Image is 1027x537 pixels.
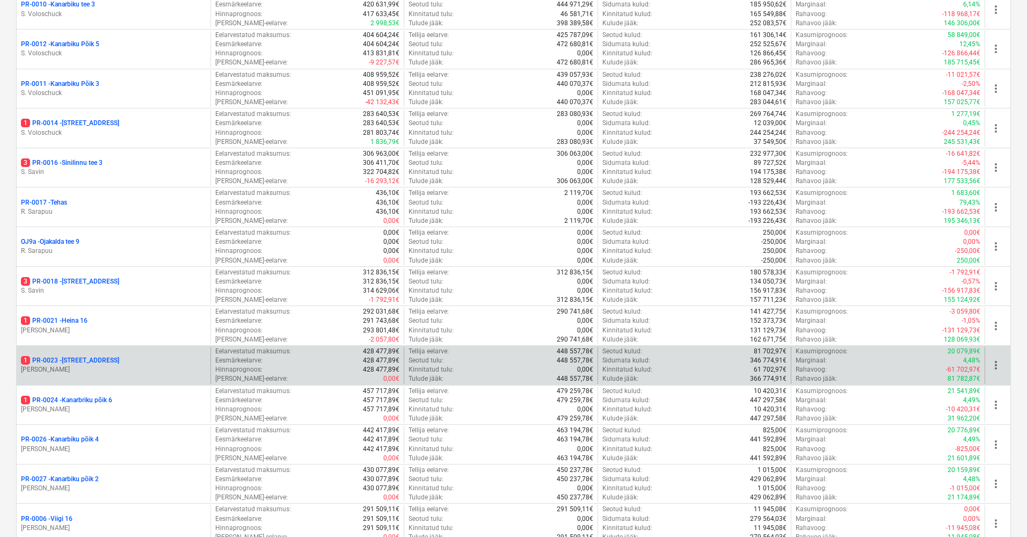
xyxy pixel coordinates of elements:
p: Hinnaprognoos : [215,207,263,216]
p: Kinnitatud kulud : [602,128,652,137]
p: [PERSON_NAME]-eelarve : [215,216,288,226]
p: 232 977,30€ [750,149,786,158]
p: [PERSON_NAME]-eelarve : [215,177,288,186]
p: 436,10€ [376,198,399,207]
p: PR-0014 - [STREET_ADDRESS] [21,119,119,128]
p: Hinnaprognoos : [215,10,263,19]
p: Hinnaprognoos : [215,128,263,137]
span: more_vert [989,122,1002,135]
p: Kulude jääk : [602,256,638,265]
div: 1PR-0014 -[STREET_ADDRESS]S. Voloschuck [21,119,206,137]
p: PR-0021 - Heina 16 [21,316,88,325]
p: 180 578,33€ [750,268,786,277]
p: Kulude jääk : [602,19,638,28]
p: 417 633,45€ [363,10,399,19]
p: -244 254,24€ [942,128,980,137]
p: 472 680,81€ [557,40,593,49]
p: 252 525,67€ [750,40,786,49]
p: PR-0016 - Sinilinnu tee 3 [21,158,103,168]
p: Kulude jääk : [602,98,638,107]
p: Marginaal : [796,79,827,89]
p: Kasumiprognoos : [796,268,848,277]
p: Seotud tulu : [409,198,443,207]
p: Kulude jääk : [602,216,638,226]
span: more_vert [989,201,1002,214]
div: PR-0012 -Kanarbiku Põik 5S. Voloschuck [21,40,206,58]
p: 168 047,34€ [750,89,786,98]
p: 0,00€ [383,237,399,246]
p: Seotud tulu : [409,158,443,168]
p: 0,00€ [577,237,593,246]
p: Kinnitatud kulud : [602,168,652,177]
p: Seotud tulu : [409,277,443,286]
span: more_vert [989,3,1002,16]
p: S. Savin [21,286,206,295]
p: [PERSON_NAME] [21,326,206,335]
p: Kulude jääk : [602,137,638,147]
p: S. Voloschuck [21,49,206,58]
p: Rahavoo jääk : [796,177,837,186]
p: 0,00€ [577,128,593,137]
p: Hinnaprognoos : [215,89,263,98]
p: Kinnitatud kulud : [602,286,652,295]
p: PR-0017 - Tehas [21,198,67,207]
span: 1 [21,356,30,365]
p: R. Sarapuu [21,207,206,216]
p: Kinnitatud tulu : [409,89,454,98]
p: Tellija eelarve : [409,149,449,158]
p: Hinnaprognoos : [215,246,263,256]
p: Seotud kulud : [602,188,642,198]
p: 185 715,45€ [944,58,980,67]
p: Kinnitatud kulud : [602,89,652,98]
p: Tulude jääk : [409,256,443,265]
p: Tellija eelarve : [409,70,449,79]
p: 408 959,52€ [363,70,399,79]
p: -16 641,82€ [946,149,980,158]
p: 1 836,79€ [370,137,399,147]
p: Kulude jääk : [602,295,638,304]
p: Rahavoog : [796,49,827,58]
div: PR-0006 -Viigi 16[PERSON_NAME] [21,514,206,533]
p: 12,45% [959,40,980,49]
p: Marginaal : [796,277,827,286]
p: Tellija eelarve : [409,110,449,119]
p: 322 704,82€ [363,168,399,177]
p: Eesmärkeelarve : [215,40,263,49]
p: 413 831,81€ [363,49,399,58]
p: [PERSON_NAME]-eelarve : [215,137,288,147]
p: 46 581,71€ [560,10,593,19]
p: Rahavoog : [796,207,827,216]
p: Kinnitatud tulu : [409,246,454,256]
p: [PERSON_NAME]-eelarve : [215,256,288,265]
p: 250,00€ [763,228,786,237]
p: -16 293,12€ [365,177,399,186]
p: 0,00€ [383,256,399,265]
p: 0,00€ [577,119,593,128]
p: 12 039,00€ [754,119,786,128]
p: PR-0011 - Kanarbiku Põik 3 [21,79,99,89]
p: PR-0026 - Kanarbiku põik 4 [21,435,99,444]
p: 0,00€ [577,246,593,256]
p: Seotud kulud : [602,149,642,158]
p: -1 792,91€ [369,295,399,304]
p: [PERSON_NAME] [21,524,206,533]
p: -2,50% [962,79,980,89]
p: Eesmärkeelarve : [215,119,263,128]
p: 312 836,15€ [363,268,399,277]
p: 134 050,73€ [750,277,786,286]
span: more_vert [989,359,1002,372]
p: Rahavoo jääk : [796,58,837,67]
p: Kinnitatud tulu : [409,286,454,295]
p: Rahavoog : [796,10,827,19]
div: PR-0027 -Kanarbiku põik 2[PERSON_NAME] [21,475,206,493]
p: 2 119,70€ [564,216,593,226]
p: 283 640,53€ [363,110,399,119]
p: 398 389,58€ [557,19,593,28]
p: 269 764,74€ [750,110,786,119]
p: 306 063,00€ [557,177,593,186]
p: 0,00€ [383,246,399,256]
p: Seotud kulud : [602,110,642,119]
p: 37 549,50€ [754,137,786,147]
p: -193 662,53€ [942,207,980,216]
p: 193 662,53€ [750,207,786,216]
